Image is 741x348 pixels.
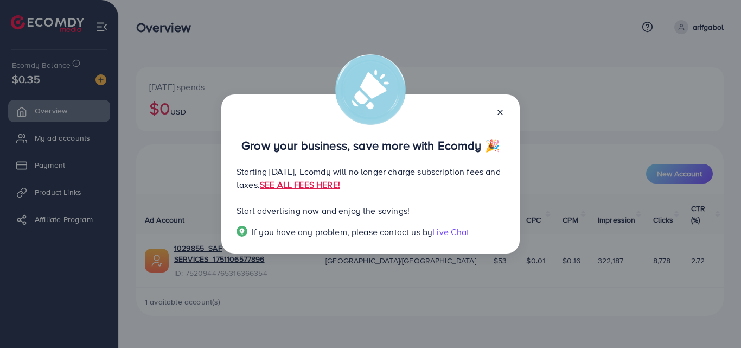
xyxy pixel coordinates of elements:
p: Grow your business, save more with Ecomdy 🎉 [237,139,504,152]
span: Live Chat [432,226,469,238]
img: Popup guide [237,226,247,237]
a: SEE ALL FEES HERE! [260,179,340,191]
img: alert [335,54,406,125]
p: Starting [DATE], Ecomdy will no longer charge subscription fees and taxes. [237,165,504,191]
span: If you have any problem, please contact us by [252,226,432,238]
p: Start advertising now and enjoy the savings! [237,204,504,217]
iframe: Chat [695,299,733,340]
